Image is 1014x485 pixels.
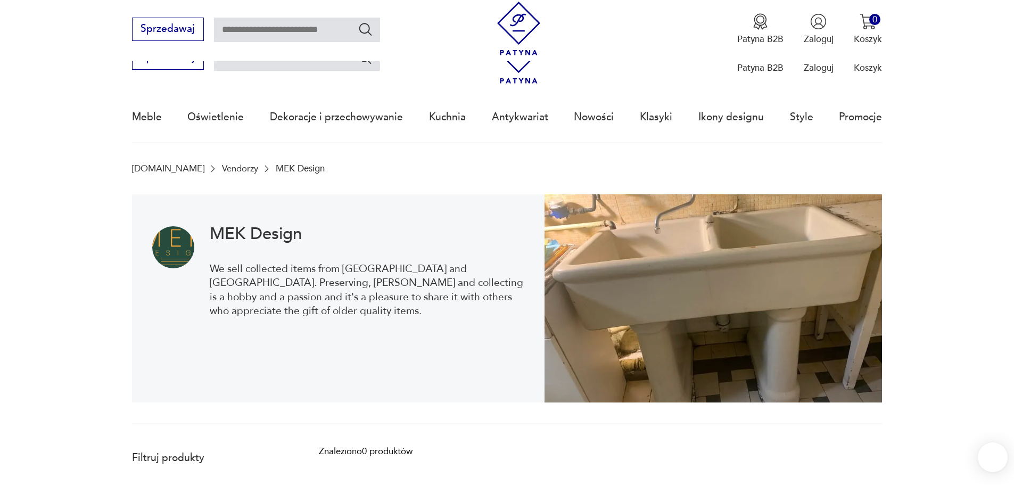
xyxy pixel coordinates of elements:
p: We sell collected items from [GEOGRAPHIC_DATA] and [GEOGRAPHIC_DATA]. Preserving, [PERSON_NAME] a... [210,262,524,318]
img: MEK Design [545,194,882,403]
button: Patyna B2B [737,13,784,45]
img: Ikona koszyka [860,13,876,30]
button: 0Koszyk [854,13,882,45]
a: Dekoracje i przechowywanie [270,93,403,142]
a: Nowości [574,93,614,142]
div: Znaleziono 0 produktów [319,445,413,458]
button: Zaloguj [804,13,834,45]
a: Sprzedawaj [132,54,204,63]
a: Antykwariat [492,93,548,142]
a: Ikona medaluPatyna B2B [737,13,784,45]
p: Zaloguj [804,33,834,45]
a: Promocje [839,93,882,142]
a: Style [790,93,813,142]
p: MEK Design [276,163,325,174]
p: Koszyk [854,62,882,74]
img: Ikonka użytkownika [810,13,827,30]
a: [DOMAIN_NAME] [132,163,204,174]
p: Patyna B2B [737,33,784,45]
a: Ikony designu [698,93,764,142]
button: Sprzedawaj [132,18,204,41]
p: Zaloguj [804,62,834,74]
p: Koszyk [854,33,882,45]
a: Klasyki [640,93,672,142]
button: Szukaj [358,50,373,65]
img: MEK Design [152,226,194,268]
button: Szukaj [358,21,373,37]
h1: MEK Design [210,226,524,242]
a: Oświetlenie [187,93,244,142]
div: 0 [869,14,880,25]
p: Patyna B2B [737,62,784,74]
a: Vendorzy [222,163,258,174]
a: Sprzedawaj [132,26,204,34]
iframe: Smartsupp widget button [978,442,1008,472]
a: Kuchnia [429,93,466,142]
a: Meble [132,93,162,142]
img: Ikona medalu [752,13,769,30]
img: Patyna - sklep z meblami i dekoracjami vintage [492,2,546,55]
p: Filtruj produkty [132,451,288,465]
